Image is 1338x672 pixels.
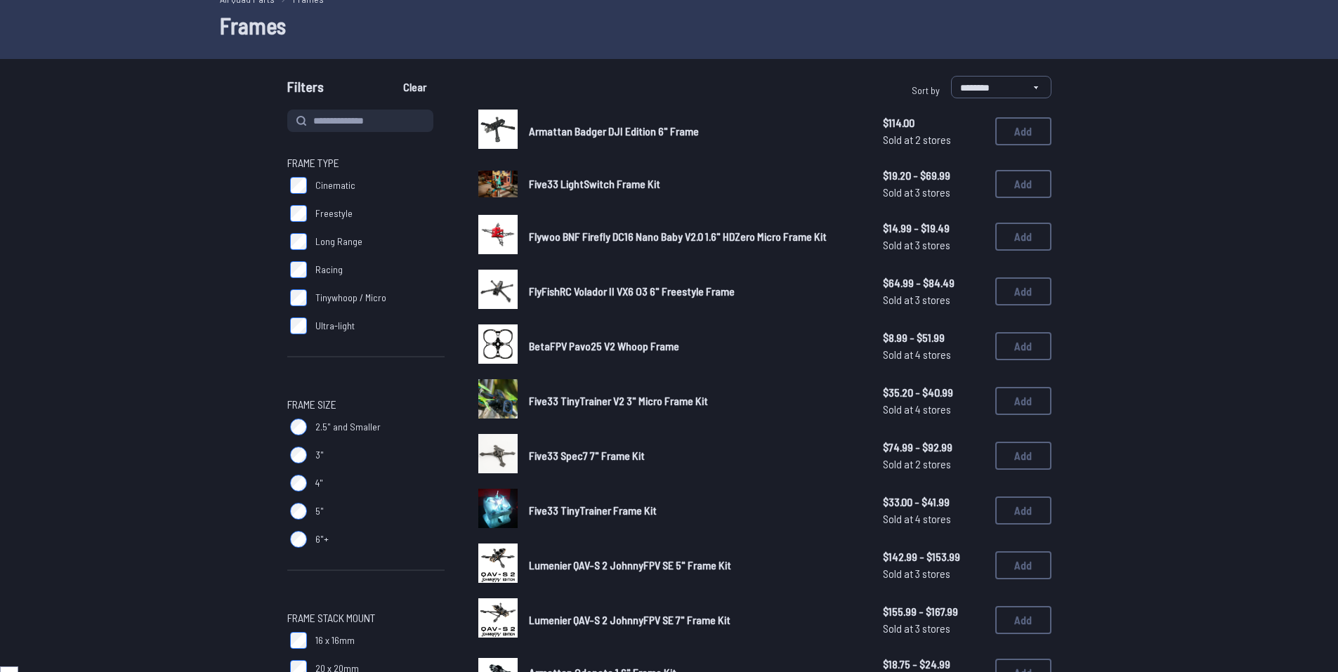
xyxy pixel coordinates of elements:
button: Add [995,117,1051,145]
button: Add [995,277,1051,305]
input: Cinematic [290,177,307,194]
span: Sold at 3 stores [883,237,984,253]
button: Add [995,387,1051,415]
span: BetaFPV Pavo25 V2 Whoop Frame [529,339,679,353]
a: Five33 Spec7 7" Frame Kit [529,447,860,464]
h1: Frames [220,8,1119,42]
img: image [478,543,518,583]
input: 5" [290,503,307,520]
a: image [478,379,518,423]
a: Flywoo BNF Firefly DC16 Nano Baby V2.0 1.6" HDZero Micro Frame Kit [529,228,860,245]
input: 4" [290,475,307,492]
input: Freestyle [290,205,307,222]
a: Lumenier QAV-S 2 JohnnyFPV SE 5" Frame Kit [529,557,860,574]
span: Five33 LightSwitch Frame Kit [529,177,660,190]
span: Five33 TinyTrainer Frame Kit [529,503,657,517]
img: image [478,324,518,364]
button: Add [995,223,1051,251]
button: Clear [391,76,438,98]
span: Filters [287,76,324,104]
a: Five33 TinyTrainer Frame Kit [529,502,860,519]
input: 6"+ [290,531,307,548]
a: image [478,543,518,587]
input: 16 x 16mm [290,632,307,649]
span: $35.20 - $40.99 [883,384,984,401]
img: image [478,171,518,197]
input: Ultra-light [290,317,307,334]
a: image [478,110,518,153]
span: Sold at 3 stores [883,184,984,201]
a: image [478,164,518,204]
img: image [478,489,518,528]
span: Sold at 3 stores [883,291,984,308]
button: Add [995,551,1051,579]
span: Sold at 2 stores [883,456,984,473]
span: 4" [315,476,323,490]
span: Armattan Badger DJI Edition 6" Frame [529,124,699,138]
span: $33.00 - $41.99 [883,494,984,510]
button: Add [995,442,1051,470]
button: Add [995,496,1051,525]
button: Add [995,606,1051,634]
span: Sold at 3 stores [883,620,984,637]
span: $14.99 - $19.49 [883,220,984,237]
span: $74.99 - $92.99 [883,439,984,456]
span: 3" [315,448,324,462]
span: Freestyle [315,206,353,220]
span: $19.20 - $69.99 [883,167,984,184]
span: 5" [315,504,324,518]
span: $64.99 - $84.49 [883,275,984,291]
img: image [478,270,518,309]
button: Add [995,332,1051,360]
button: Add [995,170,1051,198]
select: Sort by [951,76,1051,98]
input: 3" [290,447,307,463]
a: Five33 LightSwitch Frame Kit [529,176,860,192]
a: Five33 TinyTrainer V2 3" Micro Frame Kit [529,393,860,409]
a: image [478,324,518,368]
span: $142.99 - $153.99 [883,548,984,565]
input: Racing [290,261,307,278]
a: FlyFishRC Volador II VX6 O3 6" Freestyle Frame [529,283,860,300]
span: Sold at 4 stores [883,346,984,363]
span: Lumenier QAV-S 2 JohnnyFPV SE 7" Frame Kit [529,613,730,626]
span: Frame Size [287,396,336,413]
span: Sort by [912,84,940,96]
a: Lumenier QAV-S 2 JohnnyFPV SE 7" Frame Kit [529,612,860,628]
input: Long Range [290,233,307,250]
img: image [478,598,518,638]
span: 16 x 16mm [315,633,355,647]
span: $114.00 [883,114,984,131]
a: image [478,489,518,532]
span: Five33 Spec7 7" Frame Kit [529,449,645,462]
input: 2.5" and Smaller [290,419,307,435]
span: Tinywhoop / Micro [315,291,386,305]
a: Armattan Badger DJI Edition 6" Frame [529,123,860,140]
img: image [478,110,518,149]
span: Five33 TinyTrainer V2 3" Micro Frame Kit [529,394,708,407]
span: $155.99 - $167.99 [883,603,984,620]
span: Ultra-light [315,319,355,333]
a: image [478,270,518,313]
span: Racing [315,263,343,277]
a: BetaFPV Pavo25 V2 Whoop Frame [529,338,860,355]
span: Long Range [315,235,362,249]
span: Cinematic [315,178,355,192]
span: Frame Stack Mount [287,610,375,626]
span: Frame Type [287,154,339,171]
span: Flywoo BNF Firefly DC16 Nano Baby V2.0 1.6" HDZero Micro Frame Kit [529,230,827,243]
span: Sold at 2 stores [883,131,984,148]
a: image [478,598,518,642]
span: FlyFishRC Volador II VX6 O3 6" Freestyle Frame [529,284,735,298]
span: Sold at 3 stores [883,565,984,582]
span: Lumenier QAV-S 2 JohnnyFPV SE 5" Frame Kit [529,558,731,572]
img: image [478,434,518,473]
span: 6"+ [315,532,329,546]
span: 2.5" and Smaller [315,420,381,434]
span: Sold at 4 stores [883,401,984,418]
img: image [478,379,518,419]
input: Tinywhoop / Micro [290,289,307,306]
span: Sold at 4 stores [883,510,984,527]
span: $8.99 - $51.99 [883,329,984,346]
a: image [478,434,518,477]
